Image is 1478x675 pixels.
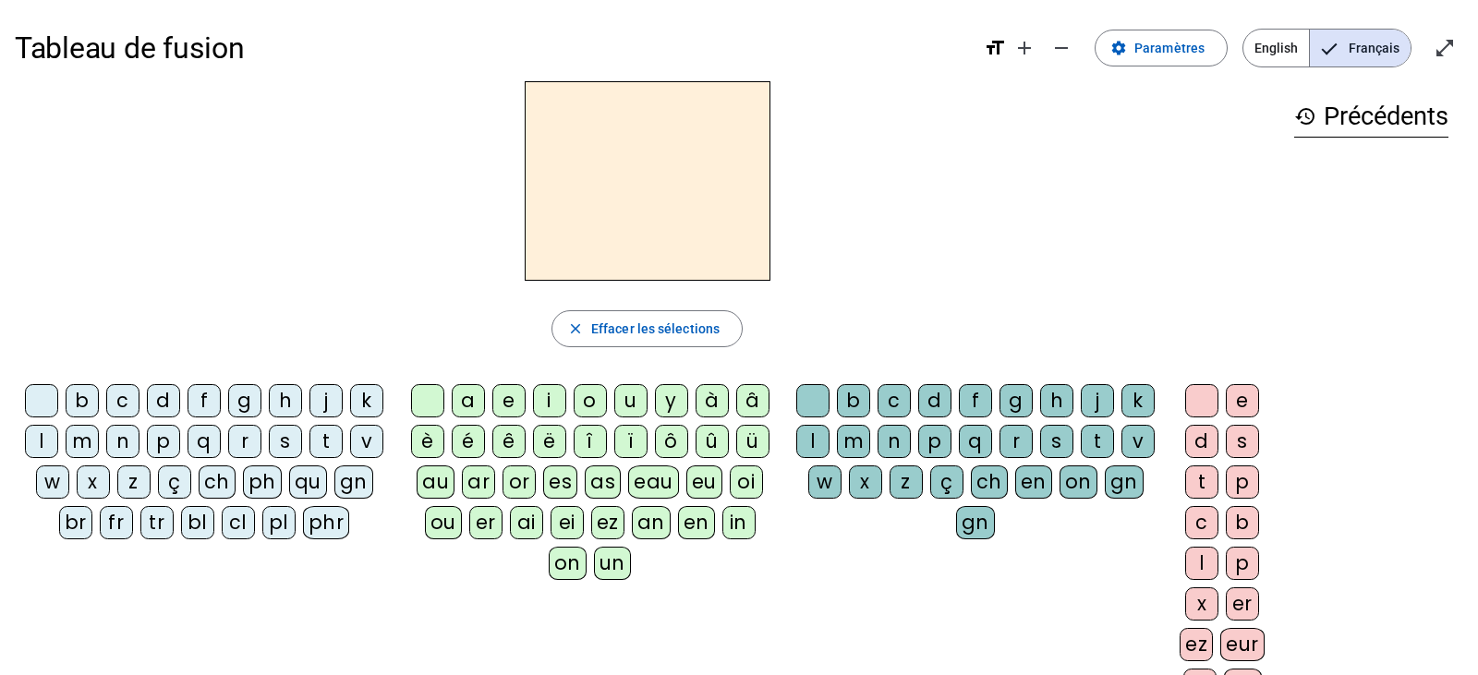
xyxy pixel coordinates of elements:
div: b [837,384,870,417]
div: c [878,384,911,417]
h1: Tableau de fusion [15,18,969,78]
button: Augmenter la taille de la police [1006,30,1043,66]
button: Paramètres [1095,30,1228,66]
div: un [594,547,631,580]
div: z [117,465,151,499]
div: f [959,384,992,417]
span: Français [1310,30,1411,66]
mat-icon: add [1013,37,1036,59]
div: bl [181,506,214,539]
div: au [417,465,454,499]
mat-icon: close [567,320,584,337]
div: p [147,425,180,458]
div: p [1226,547,1259,580]
div: b [1226,506,1259,539]
div: g [999,384,1033,417]
div: es [543,465,577,499]
div: ar [462,465,495,499]
div: t [1081,425,1114,458]
div: ez [591,506,624,539]
div: ez [1180,628,1213,661]
div: d [1185,425,1218,458]
div: ph [243,465,282,499]
mat-icon: remove [1050,37,1072,59]
div: ch [199,465,236,499]
div: w [808,465,842,499]
div: en [1015,465,1052,499]
div: pl [262,506,296,539]
h3: Précédents [1294,96,1448,138]
div: s [269,425,302,458]
div: c [1185,506,1218,539]
div: cl [222,506,255,539]
div: w [36,465,69,499]
div: g [228,384,261,417]
div: e [492,384,526,417]
div: eur [1220,628,1265,661]
div: x [849,465,882,499]
div: p [918,425,951,458]
div: p [1226,465,1259,499]
div: j [1081,384,1114,417]
div: oi [730,465,763,499]
div: in [722,506,756,539]
div: é [452,425,485,458]
div: as [585,465,621,499]
div: n [878,425,911,458]
div: b [66,384,99,417]
div: en [678,506,715,539]
div: qu [289,465,327,499]
div: e [1226,384,1259,417]
div: q [188,425,221,458]
div: tr [140,506,174,539]
div: x [1185,587,1218,621]
div: v [350,425,383,458]
div: an [632,506,671,539]
div: x [77,465,110,499]
div: d [147,384,180,417]
div: o [574,384,607,417]
div: phr [303,506,350,539]
div: or [503,465,536,499]
div: z [890,465,923,499]
div: m [66,425,99,458]
span: Effacer les sélections [591,318,720,340]
mat-icon: settings [1110,40,1127,56]
div: y [655,384,688,417]
div: c [106,384,139,417]
div: k [1121,384,1155,417]
button: Effacer les sélections [551,310,743,347]
div: ei [551,506,584,539]
div: k [350,384,383,417]
button: Entrer en plein écran [1426,30,1463,66]
div: m [837,425,870,458]
div: gn [1105,465,1144,499]
mat-icon: open_in_full [1434,37,1456,59]
div: l [1185,547,1218,580]
div: ç [158,465,191,499]
div: q [959,425,992,458]
div: l [796,425,830,458]
span: Paramètres [1134,37,1205,59]
div: û [696,425,729,458]
div: s [1040,425,1073,458]
div: t [309,425,343,458]
div: on [1060,465,1097,499]
div: a [452,384,485,417]
mat-icon: history [1294,105,1316,127]
div: f [188,384,221,417]
div: h [269,384,302,417]
div: d [918,384,951,417]
span: English [1243,30,1309,66]
div: n [106,425,139,458]
button: Diminuer la taille de la police [1043,30,1080,66]
mat-icon: format_size [984,37,1006,59]
div: s [1226,425,1259,458]
div: ai [510,506,543,539]
div: er [469,506,503,539]
div: i [533,384,566,417]
div: ë [533,425,566,458]
div: on [549,547,587,580]
div: ç [930,465,963,499]
div: ô [655,425,688,458]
